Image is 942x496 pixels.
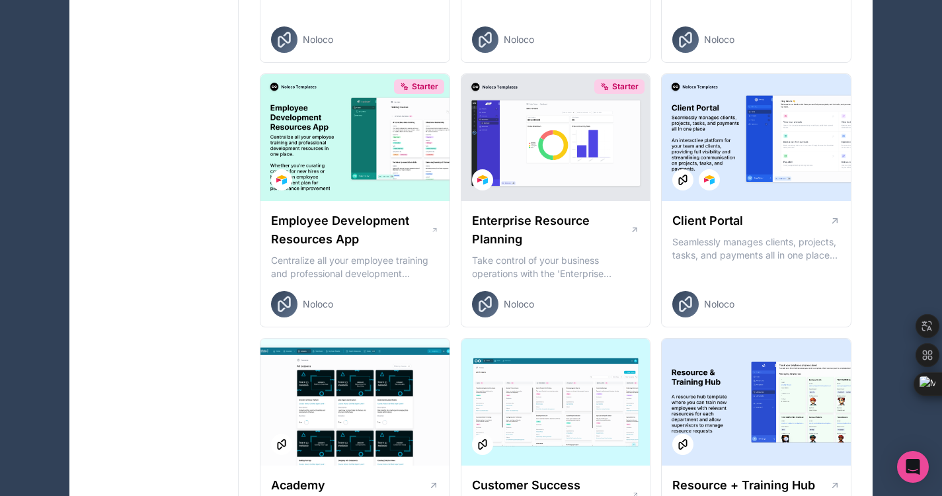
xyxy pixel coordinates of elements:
[704,33,734,46] span: Noloco
[472,212,630,249] h1: Enterprise Resource Planning
[271,476,325,495] h1: Academy
[672,212,743,230] h1: Client Portal
[704,175,715,185] img: Airtable Logo
[271,254,439,280] p: Centralize all your employee training and professional development resources in one place. Whethe...
[477,175,488,185] img: Airtable Logo
[472,254,640,280] p: Take control of your business operations with the 'Enterprise Resource Planning' template. This c...
[672,235,840,262] p: Seamlessly manages clients, projects, tasks, and payments all in one place An interactive platfor...
[672,476,815,495] h1: Resource + Training Hub
[271,212,431,249] h1: Employee Development Resources App
[612,81,639,92] span: Starter
[504,33,534,46] span: Noloco
[504,298,534,311] span: Noloco
[897,451,929,483] div: Open Intercom Messenger
[704,298,734,311] span: Noloco
[276,175,287,185] img: Airtable Logo
[412,81,438,92] span: Starter
[303,298,333,311] span: Noloco
[303,33,333,46] span: Noloco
